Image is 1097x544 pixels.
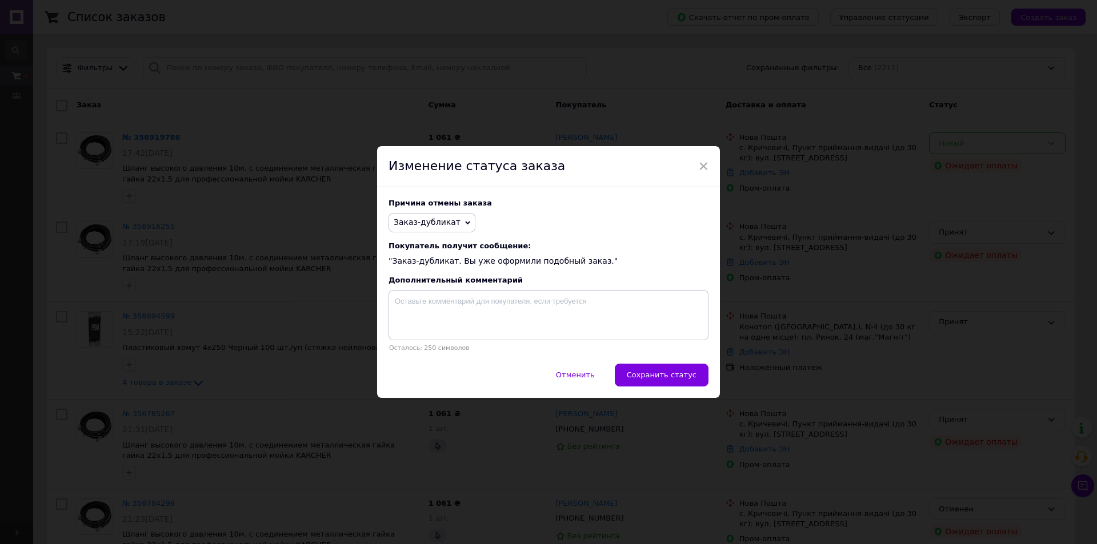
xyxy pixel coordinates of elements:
div: "Заказ-дубликат. Вы уже оформили подобный заказ." [389,241,708,267]
span: Покупатель получит сообщение: [389,241,708,250]
span: Отменить [556,370,595,379]
button: Отменить [544,364,607,386]
div: Дополнительный комментарий [389,276,708,284]
p: Осталось: 250 символов [389,344,708,352]
button: Сохранить статус [615,364,708,386]
span: × [698,156,708,176]
div: Причина отмены заказа [389,199,708,207]
span: Заказ-дубликат [394,217,461,227]
div: Изменение статуса заказа [377,146,720,187]
span: Сохранить статус [627,370,696,379]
